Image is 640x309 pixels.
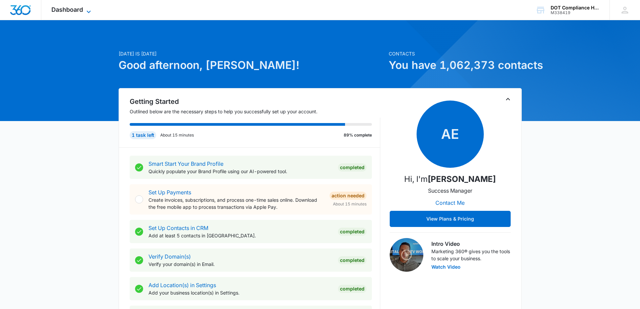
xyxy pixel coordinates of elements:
p: About 15 minutes [160,132,194,138]
a: Smart Start Your Brand Profile [148,160,223,167]
h2: Getting Started [130,96,380,107]
button: Watch Video [431,265,461,269]
div: account id [551,10,600,15]
p: Marketing 360® gives you the tools to scale your business. [431,248,511,262]
div: 1 task left [130,131,156,139]
a: Set Up Contacts in CRM [148,225,208,231]
p: Contacts [389,50,522,57]
div: account name [551,5,600,10]
div: Completed [338,256,367,264]
div: Completed [338,285,367,293]
strong: [PERSON_NAME] [428,174,496,184]
p: 89% complete [344,132,372,138]
p: Success Manager [428,187,472,195]
h1: Good afternoon, [PERSON_NAME]! [119,57,385,73]
p: Hi, I'm [404,173,496,185]
a: Set Up Payments [148,189,191,196]
span: About 15 minutes [333,201,367,207]
h3: Intro Video [431,240,511,248]
p: Add at least 5 contacts in [GEOGRAPHIC_DATA]. [148,232,333,239]
h1: You have 1,062,373 contacts [389,57,522,73]
p: Outlined below are the necessary steps to help you successfully set up your account. [130,108,380,115]
a: Verify Domain(s) [148,253,191,260]
div: Completed [338,228,367,236]
a: Add Location(s) in Settings [148,282,216,288]
span: Dashboard [51,6,83,13]
button: View Plans & Pricing [390,211,511,227]
img: Intro Video [390,238,423,272]
div: Action Needed [330,192,367,200]
span: AE [417,101,484,168]
div: Completed [338,163,367,171]
button: Toggle Collapse [504,95,512,103]
p: Verify your domain(s) in Email. [148,261,333,268]
p: Quickly populate your Brand Profile using our AI-powered tool. [148,168,333,175]
button: Contact Me [429,195,471,211]
p: Create invoices, subscriptions, and process one-time sales online. Download the free mobile app t... [148,196,324,210]
p: Add your business location(s) in Settings. [148,289,333,296]
p: [DATE] is [DATE] [119,50,385,57]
